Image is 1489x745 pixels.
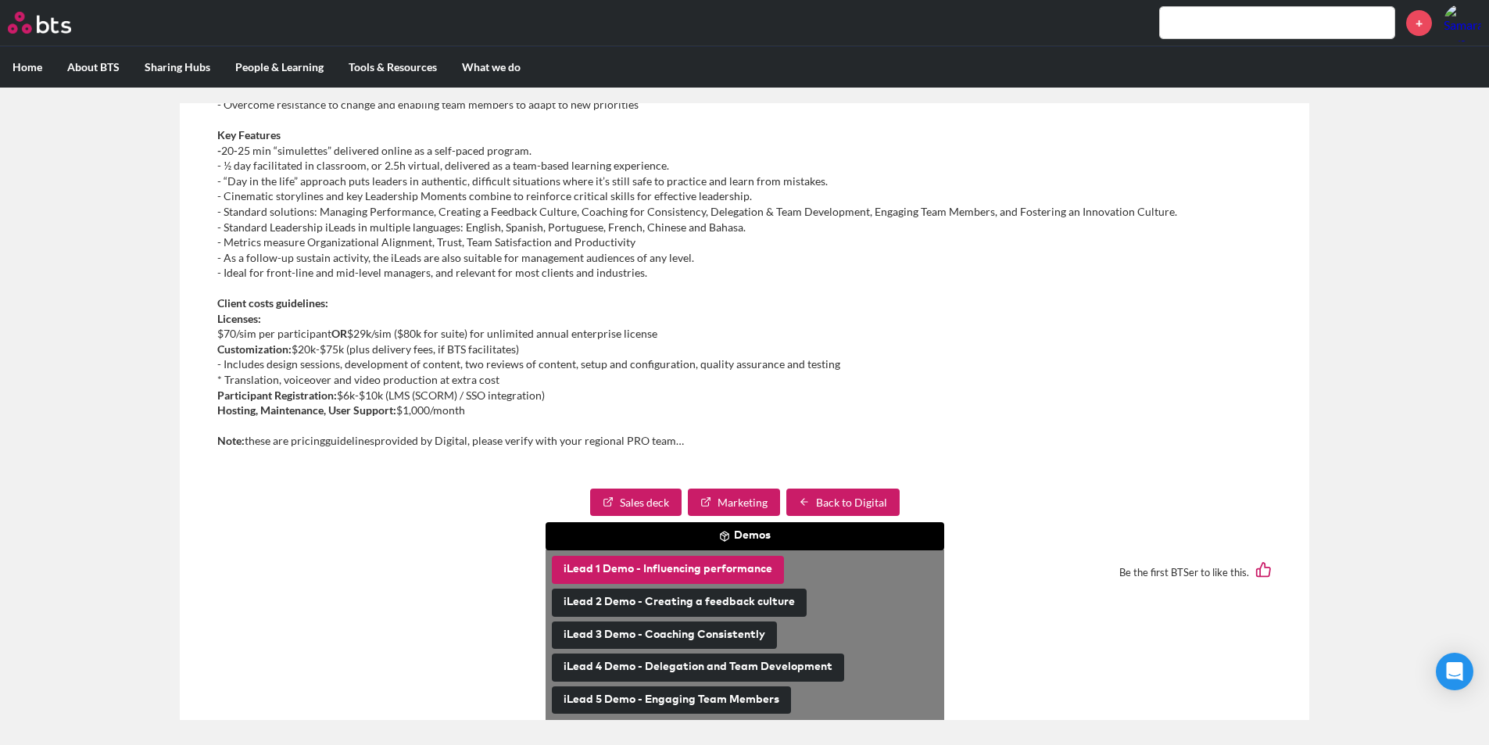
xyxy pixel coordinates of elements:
[217,434,245,447] strong: Note:
[217,389,337,402] strong: Participant Registration:
[217,403,396,417] strong: Hosting, Maintenance, User Support:
[1436,653,1473,690] div: Open Intercom Messenger
[8,12,71,34] img: BTS Logo
[223,47,336,88] label: People & Learning
[552,654,844,682] button: iLead 4 Demo - Delegation and Team Development
[1406,10,1432,36] a: +
[217,295,1272,418] p: $70/sim per participant $29k/sim ($80k for suite) for unlimited annual enterprise license $20k-$7...
[132,47,223,88] label: Sharing Hubs
[336,47,449,88] label: Tools & Resources
[688,489,780,517] a: Marketing
[55,47,132,88] label: About BTS
[1444,4,1481,41] a: Profile
[552,589,807,617] button: iLead 2 Demo - Creating a feedback culture
[325,434,374,447] em: guidelines
[217,550,1272,593] div: Be the first BTSer to like this.
[552,686,791,715] button: iLead 5 Demo - Engaging Team Members
[217,342,292,356] strong: Customization:
[786,489,900,517] a: Back to Digital
[449,47,533,88] label: What we do
[217,312,261,325] strong: Licenses:
[552,621,777,650] button: iLead 3 Demo - Coaching Consistently
[1444,4,1481,41] img: Samara Taranto
[8,12,100,34] a: Go home
[546,522,944,550] button: Demos
[590,489,682,517] a: Sales deck
[217,128,281,141] strong: Key Features
[217,296,328,310] strong: Client costs guidelines:
[217,373,499,386] em: * Translation, voiceover and video production at extra cost
[217,127,1272,281] p: 20‐25 min “simulettes” delivered online as a self-paced program. - ½ day facilitated in classroom...
[331,327,347,340] strong: OR
[552,556,784,584] button: iLead 1 Demo - Influencing performance
[217,433,1272,449] p: these are pricing provided by Digital, please verify with your regional PRO team…
[217,144,221,157] strong: -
